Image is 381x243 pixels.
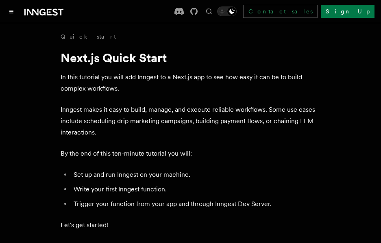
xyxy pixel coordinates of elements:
[204,7,214,16] button: Find something...
[61,219,321,231] p: Let's get started!
[61,33,116,41] a: Quick start
[61,148,321,159] p: By the end of this ten-minute tutorial you will:
[61,104,321,138] p: Inngest makes it easy to build, manage, and execute reliable workflows. Some use cases include sc...
[71,169,321,180] li: Set up and run Inngest on your machine.
[61,50,321,65] h1: Next.js Quick Start
[71,184,321,195] li: Write your first Inngest function.
[7,7,16,16] button: Toggle navigation
[217,7,237,16] button: Toggle dark mode
[243,5,318,18] a: Contact sales
[71,198,321,210] li: Trigger your function from your app and through Inngest Dev Server.
[61,72,321,94] p: In this tutorial you will add Inngest to a Next.js app to see how easy it can be to build complex...
[321,5,374,18] a: Sign Up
